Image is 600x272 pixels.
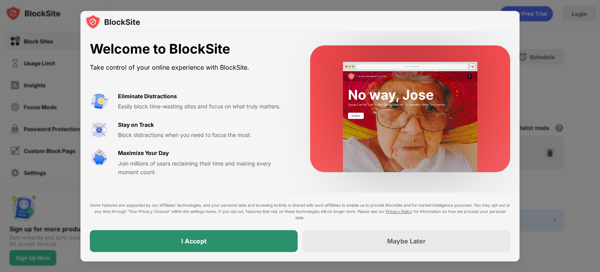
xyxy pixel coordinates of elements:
[386,209,412,214] a: Privacy Policy
[90,202,510,221] div: Some features are supported by our affiliates’ technologies, and your personal data and browsing ...
[90,121,109,139] img: value-focus.svg
[90,62,291,73] div: Take control of your online experience with BlockSite.
[90,149,109,168] img: value-safe-time.svg
[118,102,291,111] div: Easily block time-wasting sites and focus on what truly matters.
[118,121,154,129] div: Stay on Track
[85,14,140,30] img: logo-blocksite.svg
[90,92,109,111] img: value-avoid-distractions.svg
[118,149,169,157] div: Maximize Your Day
[90,41,291,57] div: Welcome to BlockSite
[118,159,291,177] div: Join millions of users reclaiming their time and making every moment count.
[118,92,177,101] div: Eliminate Distractions
[118,131,291,139] div: Block distractions when you need to focus the most.
[387,237,426,245] div: Maybe Later
[181,237,207,245] div: I Accept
